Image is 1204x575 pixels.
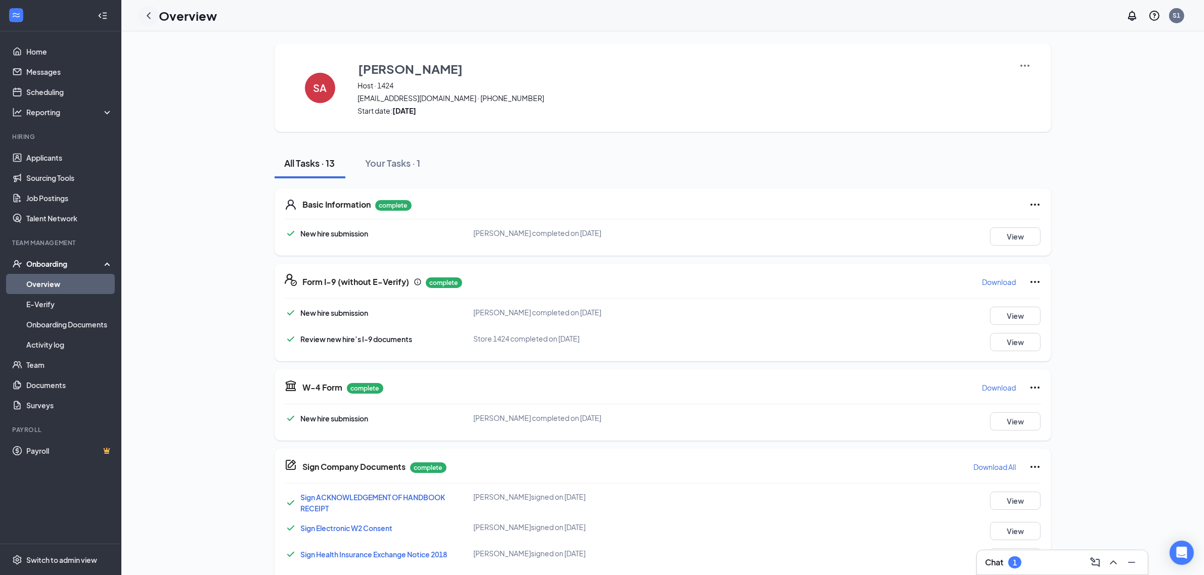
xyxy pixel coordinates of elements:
[285,459,297,471] svg: CompanyDocumentIcon
[1029,199,1041,211] svg: Ellipses
[982,379,1017,396] button: Download
[26,395,113,415] a: Surveys
[301,493,445,513] a: Sign ACKNOWLEDGEMENT OF HANDBOOK RECEIPT
[26,148,113,168] a: Applicants
[474,492,726,502] div: [PERSON_NAME] signed on [DATE]
[301,414,369,423] span: New hire submission
[1013,558,1017,567] div: 1
[26,555,97,565] div: Switch to admin view
[990,522,1041,540] button: View
[26,441,113,461] a: PayrollCrown
[26,334,113,355] a: Activity log
[301,523,393,533] a: Sign Electronic W2 Consent
[301,334,413,344] span: Review new hire’s I-9 documents
[1126,10,1138,22] svg: Notifications
[303,199,371,210] h5: Basic Information
[12,132,111,141] div: Hiring
[983,277,1016,287] p: Download
[12,425,111,434] div: Payroll
[303,276,410,287] h5: Form I-9 (without E-Verify)
[26,208,113,228] a: Talent Network
[26,274,113,294] a: Overview
[12,259,22,269] svg: UserCheck
[985,557,1003,568] h3: Chat
[26,168,113,188] a: Sourcing Tools
[358,93,1006,103] span: [EMAIL_ADDRESS][DOMAIN_NAME] · [PHONE_NUMBER]
[990,412,1041,430] button: View
[285,157,335,169] div: All Tasks · 13
[474,522,726,532] div: [PERSON_NAME] signed on [DATE]
[1126,556,1138,568] svg: Minimize
[26,107,113,117] div: Reporting
[26,188,113,208] a: Job Postings
[98,11,108,21] svg: Collapse
[26,355,113,375] a: Team
[285,274,297,286] svg: FormI9EVerifyIcon
[1089,556,1101,568] svg: ComposeMessage
[990,307,1041,325] button: View
[285,412,297,424] svg: Checkmark
[301,550,448,559] a: Sign Health Insurance Exchange Notice 2018
[347,383,383,394] p: complete
[983,382,1016,393] p: Download
[1124,554,1140,570] button: Minimize
[26,375,113,395] a: Documents
[26,294,113,314] a: E-Verify
[26,41,113,62] a: Home
[285,307,297,319] svg: Checkmark
[1087,554,1103,570] button: ComposeMessage
[303,461,406,472] h5: Sign Company Documents
[474,413,602,422] span: [PERSON_NAME] completed on [DATE]
[285,333,297,345] svg: Checkmark
[1173,11,1181,20] div: S1
[1029,381,1041,394] svg: Ellipses
[982,274,1017,290] button: Download
[1107,556,1120,568] svg: ChevronUp
[285,497,297,509] svg: Checkmark
[359,60,463,77] h3: [PERSON_NAME]
[973,459,1017,475] button: Download All
[474,308,602,317] span: [PERSON_NAME] completed on [DATE]
[990,492,1041,510] button: View
[426,277,462,288] p: complete
[358,60,1006,78] button: [PERSON_NAME]
[393,106,417,115] strong: [DATE]
[301,229,369,238] span: New hire submission
[12,238,111,247] div: Team Management
[26,314,113,334] a: Onboarding Documents
[358,106,1006,116] span: Start date:
[1105,554,1122,570] button: ChevronUp
[474,228,602,237] span: [PERSON_NAME] completed on [DATE]
[11,10,21,20] svg: WorkstreamLogo
[295,60,345,116] button: SA
[26,259,104,269] div: Onboarding
[143,10,155,22] svg: ChevronLeft
[285,548,297,560] svg: Checkmark
[358,80,1006,90] span: Host · 1424
[285,379,297,392] svg: TaxGovernmentIcon
[474,548,726,558] div: [PERSON_NAME] signed on [DATE]
[301,308,369,317] span: New hire submission
[410,462,447,473] p: complete
[26,62,113,82] a: Messages
[414,278,422,286] svg: Info
[990,333,1041,351] button: View
[313,84,327,91] h4: SA
[1029,276,1041,288] svg: Ellipses
[1019,60,1031,72] img: More Actions
[375,200,412,211] p: complete
[285,227,297,239] svg: Checkmark
[1029,461,1041,473] svg: Ellipses
[26,82,113,102] a: Scheduling
[1148,10,1161,22] svg: QuestionInfo
[974,462,1016,472] p: Download All
[12,555,22,565] svg: Settings
[366,157,421,169] div: Your Tasks · 1
[474,334,580,343] span: Store 1424 completed on [DATE]
[12,107,22,117] svg: Analysis
[303,382,343,393] h5: W-4 Form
